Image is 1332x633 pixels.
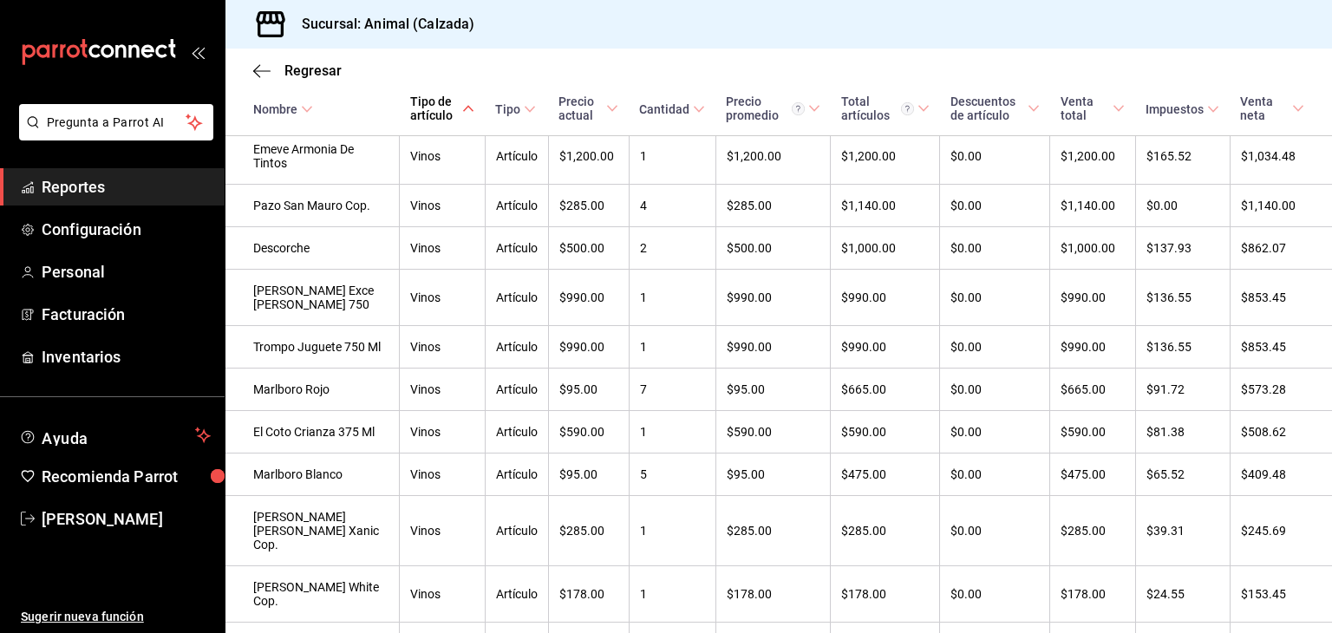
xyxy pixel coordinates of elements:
td: $475.00 [831,454,940,496]
td: [PERSON_NAME] White Cop. [225,566,400,623]
td: $990.00 [831,270,940,326]
td: $165.52 [1135,128,1230,185]
td: $136.55 [1135,270,1230,326]
td: Descorche [225,227,400,270]
div: Precio actual [558,95,603,122]
td: $285.00 [831,496,940,566]
td: Artículo [485,369,548,411]
td: $136.55 [1135,326,1230,369]
td: $39.31 [1135,496,1230,566]
td: $990.00 [548,326,629,369]
td: Artículo [485,185,548,227]
td: $178.00 [831,566,940,623]
td: $95.00 [548,454,629,496]
svg: Precio promedio = Total artículos / cantidad [792,102,805,115]
td: $285.00 [548,496,629,566]
td: $1,000.00 [1050,227,1135,270]
td: $0.00 [940,411,1050,454]
td: Marlboro Rojo [225,369,400,411]
td: 4 [629,185,715,227]
span: Total artículos [841,95,930,122]
span: Cantidad [639,102,705,116]
td: Artículo [485,227,548,270]
td: 5 [629,454,715,496]
td: $285.00 [548,185,629,227]
td: El Coto Crianza 375 Ml [225,411,400,454]
td: 1 [629,128,715,185]
td: $153.45 [1230,566,1332,623]
td: Marlboro Blanco [225,454,400,496]
td: 1 [629,326,715,369]
td: $665.00 [831,369,940,411]
td: $500.00 [715,227,830,270]
td: $990.00 [831,326,940,369]
td: $65.52 [1135,454,1230,496]
td: $137.93 [1135,227,1230,270]
td: $590.00 [715,411,830,454]
td: $990.00 [548,270,629,326]
td: $1,200.00 [715,128,830,185]
span: Descuentos de artículo [950,95,1040,122]
td: $178.00 [715,566,830,623]
td: [PERSON_NAME] [PERSON_NAME] Xanic Cop. [225,496,400,566]
td: $590.00 [548,411,629,454]
td: Emeve Armonia De Tintos [225,128,400,185]
td: Vinos [400,566,485,623]
td: [PERSON_NAME] Exce [PERSON_NAME] 750 [225,270,400,326]
td: Artículo [485,326,548,369]
td: $1,140.00 [831,185,940,227]
td: $0.00 [940,496,1050,566]
td: $862.07 [1230,227,1332,270]
td: $0.00 [940,369,1050,411]
span: Configuración [42,218,211,241]
span: Impuestos [1146,102,1219,116]
td: $590.00 [1050,411,1135,454]
span: Recomienda Parrot [42,465,211,488]
td: $1,200.00 [1050,128,1135,185]
div: Venta total [1061,95,1109,122]
span: Inventarios [42,345,211,369]
td: Artículo [485,496,548,566]
td: $178.00 [548,566,629,623]
td: 1 [629,411,715,454]
td: Vinos [400,227,485,270]
span: Ayuda [42,425,188,446]
td: $0.00 [1135,185,1230,227]
td: $409.48 [1230,454,1332,496]
div: Impuestos [1146,102,1204,116]
span: Facturación [42,303,211,326]
td: $475.00 [1050,454,1135,496]
td: $0.00 [940,128,1050,185]
span: Regresar [284,62,342,79]
span: Venta neta [1240,95,1304,122]
div: Descuentos de artículo [950,95,1024,122]
div: Cantidad [639,102,689,116]
td: $1,140.00 [1050,185,1135,227]
div: Precio promedio [726,95,804,122]
td: $178.00 [1050,566,1135,623]
span: Sugerir nueva función [21,608,211,626]
button: Pregunta a Parrot AI [19,104,213,140]
td: $508.62 [1230,411,1332,454]
td: $990.00 [1050,326,1135,369]
td: Trompo Juguete 750 Ml [225,326,400,369]
td: Artículo [485,411,548,454]
td: $91.72 [1135,369,1230,411]
td: $95.00 [548,369,629,411]
span: Reportes [42,175,211,199]
div: Tipo de artículo [410,95,459,122]
div: Nombre [253,102,297,116]
span: Nombre [253,102,313,116]
td: $0.00 [940,454,1050,496]
div: Venta neta [1240,95,1289,122]
td: Vinos [400,270,485,326]
td: $0.00 [940,270,1050,326]
span: Pregunta a Parrot AI [47,114,186,132]
td: 1 [629,566,715,623]
span: Precio actual [558,95,618,122]
div: Tipo [495,102,520,116]
td: $285.00 [1050,496,1135,566]
td: 1 [629,496,715,566]
td: $24.55 [1135,566,1230,623]
td: Pazo San Mauro Cop. [225,185,400,227]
